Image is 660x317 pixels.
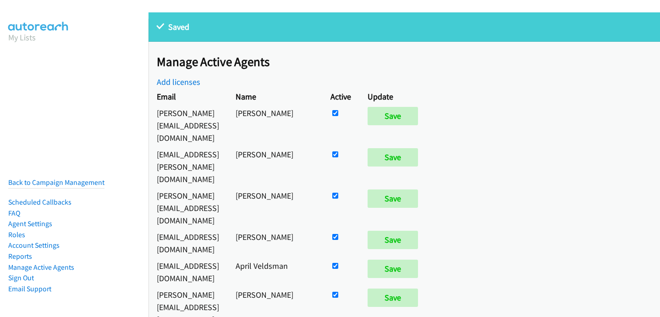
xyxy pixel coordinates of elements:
a: Account Settings [8,241,60,250]
p: Saved [157,21,652,33]
td: [PERSON_NAME][EMAIL_ADDRESS][DOMAIN_NAME] [148,187,227,228]
input: Save [368,231,418,249]
a: Reports [8,252,32,261]
a: Agent Settings [8,219,52,228]
th: Update [359,88,430,105]
td: [PERSON_NAME] [227,187,322,228]
a: Email Support [8,284,51,293]
td: April Veldsman [227,257,322,286]
td: [PERSON_NAME] [227,105,322,146]
td: [PERSON_NAME] [227,228,322,257]
input: Save [368,260,418,278]
input: Save [368,189,418,208]
a: FAQ [8,209,20,217]
a: Add licenses [157,77,200,87]
a: Roles [8,230,25,239]
a: Back to Campaign Management [8,178,104,187]
a: Scheduled Callbacks [8,198,71,206]
td: [PERSON_NAME][EMAIL_ADDRESS][DOMAIN_NAME] [148,105,227,146]
td: [EMAIL_ADDRESS][PERSON_NAME][DOMAIN_NAME] [148,146,227,187]
a: Manage Active Agents [8,263,74,272]
th: Email [148,88,227,105]
th: Active [322,88,359,105]
input: Save [368,148,418,167]
input: Save [368,107,418,125]
th: Name [227,88,322,105]
a: My Lists [8,32,36,43]
td: [EMAIL_ADDRESS][DOMAIN_NAME] [148,228,227,257]
a: Sign Out [8,273,34,282]
td: [EMAIL_ADDRESS][DOMAIN_NAME] [148,257,227,286]
td: [PERSON_NAME] [227,146,322,187]
input: Save [368,289,418,307]
h2: Manage Active Agents [157,54,660,70]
